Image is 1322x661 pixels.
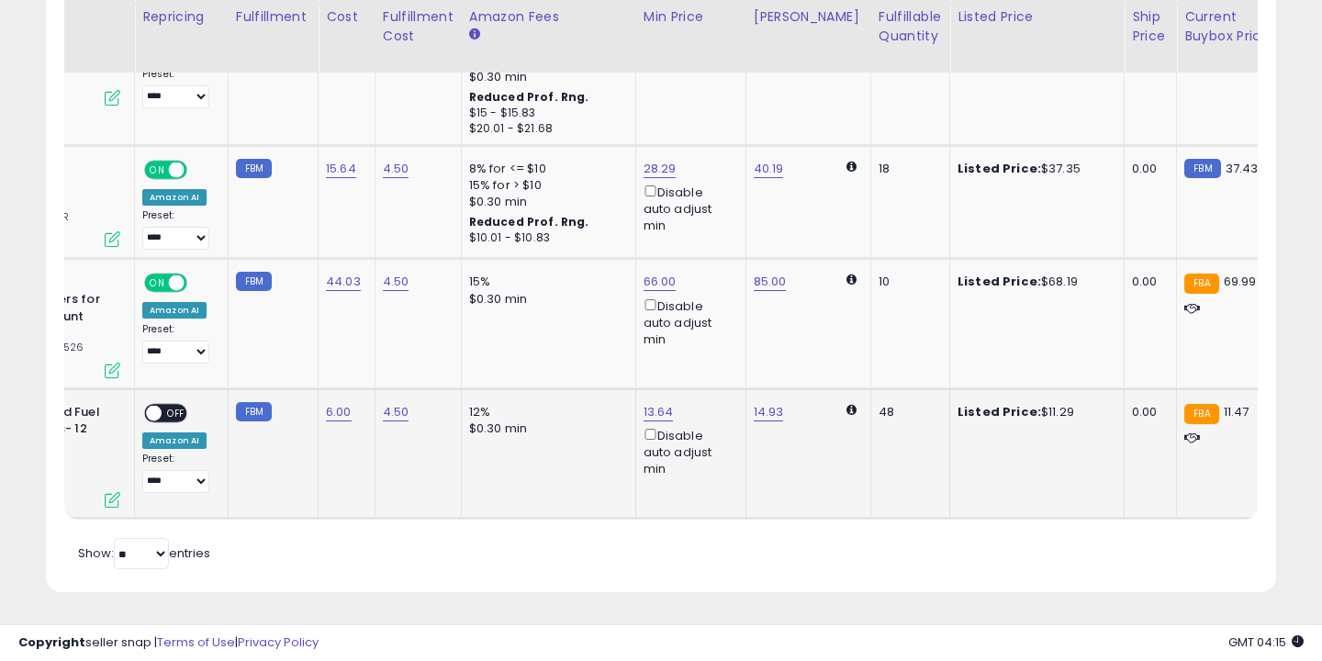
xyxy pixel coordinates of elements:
small: FBM [1184,159,1220,178]
strong: Copyright [18,633,85,651]
a: 66.00 [644,273,677,291]
div: seller snap | | [18,634,319,652]
div: Fulfillment [236,7,310,27]
div: Ship Price [1132,7,1169,46]
span: OFF [185,275,214,291]
div: $0.30 min [469,420,622,437]
a: Terms of Use [157,633,235,651]
a: 14.93 [754,403,784,421]
div: Amazon AI [142,432,207,449]
a: 4.50 [383,273,409,291]
span: Show: entries [78,544,210,562]
div: Listed Price [958,7,1116,27]
span: ON [146,275,169,291]
a: 4.50 [383,403,409,421]
div: Cost [326,7,367,27]
b: Reduced Prof. Rng. [469,89,589,105]
div: Current Buybox Price [1184,7,1279,46]
div: $68.19 [958,274,1110,290]
div: Preset: [142,323,214,364]
div: Fulfillable Quantity [879,7,942,46]
span: 37.43 [1226,160,1259,177]
i: Calculated using Dynamic Max Price. [846,404,857,416]
span: 11.47 [1224,403,1249,420]
small: FBM [236,402,272,421]
div: Repricing [142,7,220,27]
div: $15 - $15.83 [469,106,622,121]
span: OFF [162,405,191,420]
div: $0.30 min [469,291,622,308]
small: FBM [236,159,272,178]
small: FBM [236,272,272,291]
div: $11.29 [958,404,1110,420]
div: [PERSON_NAME] [754,7,863,27]
div: $20.01 - $21.68 [469,121,622,137]
a: 15.64 [326,160,356,178]
a: 6.00 [326,403,352,421]
small: FBA [1184,404,1218,424]
div: 0.00 [1132,161,1162,177]
div: 15% for > $10 [469,177,622,194]
div: $37.35 [958,161,1110,177]
div: Disable auto adjust min [644,425,732,478]
div: 18 [879,161,935,177]
div: Disable auto adjust min [644,182,732,235]
small: FBA [1184,274,1218,294]
small: Amazon Fees. [469,27,480,43]
span: 69.99 [1224,273,1257,290]
div: 8% for <= $10 [469,161,622,177]
b: Listed Price: [958,273,1041,290]
div: Fulfillment Cost [383,7,454,46]
div: Preset: [142,453,214,494]
span: OFF [185,162,214,177]
div: 0.00 [1132,404,1162,420]
div: $0.30 min [469,194,622,210]
div: Amazon AI [142,302,207,319]
span: ON [146,162,169,177]
a: 13.64 [644,403,674,421]
span: 2025-09-12 04:15 GMT [1228,633,1304,651]
b: Listed Price: [958,160,1041,177]
div: 48 [879,404,935,420]
div: Preset: [142,209,214,251]
a: Privacy Policy [238,633,319,651]
b: Reduced Prof. Rng. [469,214,589,230]
div: $0.30 min [469,69,622,85]
a: 44.03 [326,273,361,291]
b: Listed Price: [958,403,1041,420]
a: 4.50 [383,160,409,178]
div: $10.01 - $10.83 [469,230,622,246]
a: 40.19 [754,160,784,178]
div: Amazon AI [142,189,207,206]
div: 10 [879,274,935,290]
div: 0.00 [1132,274,1162,290]
div: Min Price [644,7,738,27]
div: Amazon Fees [469,7,628,27]
a: 28.29 [644,160,677,178]
div: Disable auto adjust min [644,296,732,349]
div: 12% [469,404,622,420]
div: Preset: [142,68,214,109]
div: 15% [469,274,622,290]
a: 85.00 [754,273,787,291]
